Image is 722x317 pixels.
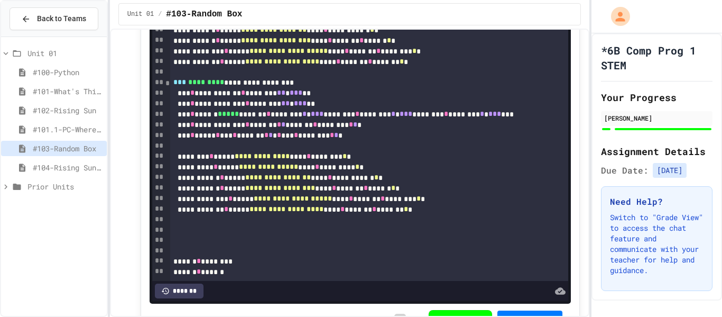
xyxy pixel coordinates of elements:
[601,90,712,105] h2: Your Progress
[600,4,633,29] div: My Account
[33,67,103,78] span: #100-Python
[33,86,103,97] span: #101-What's This ??
[166,8,242,21] span: #103-Random Box
[610,212,704,276] p: Switch to "Grade View" to access the chat feature and communicate with your teacher for help and ...
[604,113,709,123] div: [PERSON_NAME]
[158,10,162,19] span: /
[33,124,103,135] span: #101.1-PC-Where am I?
[601,164,649,177] span: Due Date:
[10,7,98,30] button: Back to Teams
[33,143,103,154] span: #103-Random Box
[610,195,704,208] h3: Need Help?
[127,10,154,19] span: Unit 01
[27,181,103,192] span: Prior Units
[653,163,687,178] span: [DATE]
[37,13,86,24] span: Back to Teams
[27,48,103,59] span: Unit 01
[601,43,712,73] h1: *6B Comp Prog 1 STEM
[33,105,103,116] span: #102-Rising Sun
[33,162,103,173] span: #104-Rising Sun Plus
[601,144,712,159] h2: Assignment Details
